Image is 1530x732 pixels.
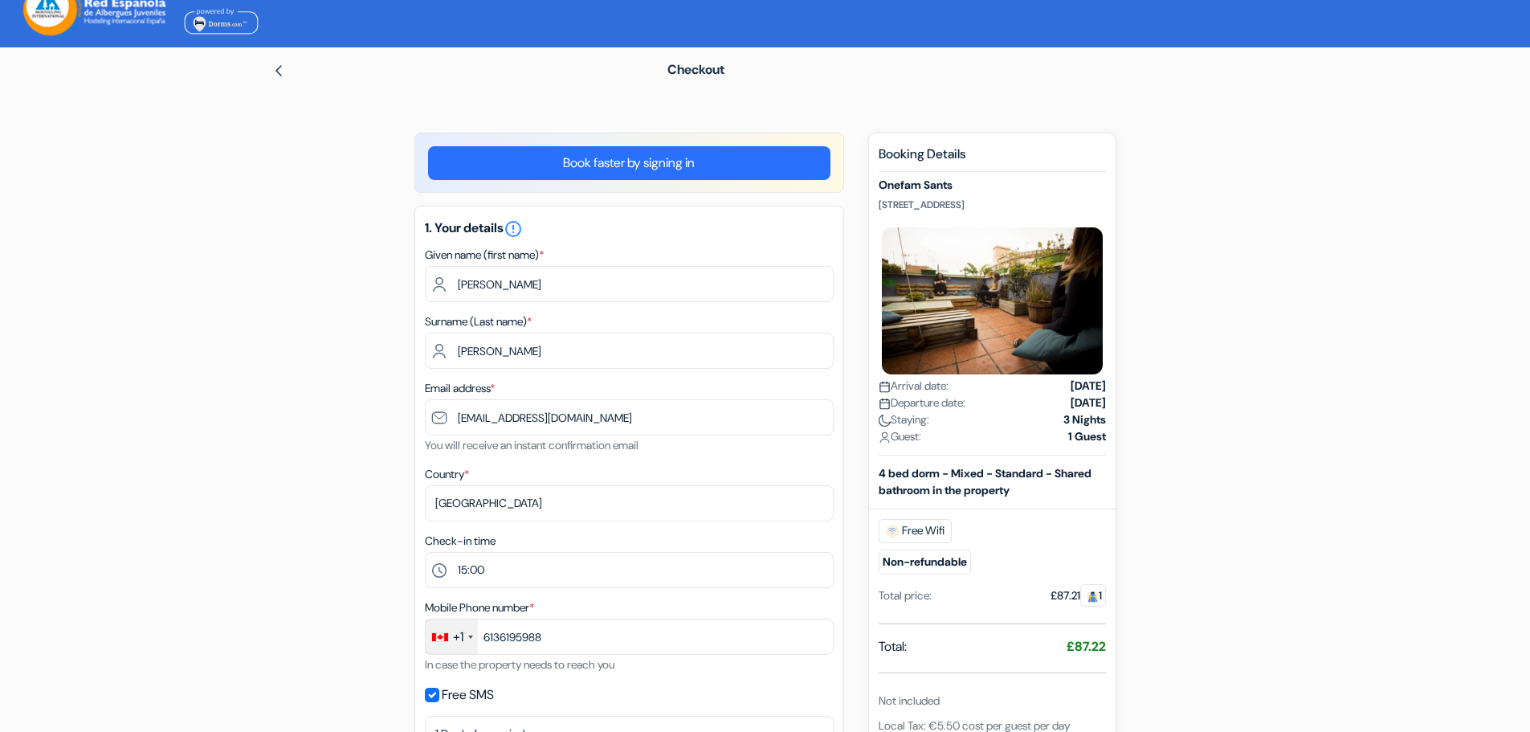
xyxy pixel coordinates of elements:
strong: 1 Guest [1068,428,1106,445]
div: +1 [453,628,463,647]
label: Email address [425,380,495,397]
strong: [DATE] [1071,378,1106,395]
div: Not included [879,693,1106,710]
a: Book faster by signing in [428,146,830,180]
span: Checkout [667,61,724,78]
span: 1 [1080,584,1106,607]
div: £87.21 [1051,587,1106,604]
input: Enter first name [425,266,834,302]
img: moon.svg [879,415,891,427]
span: Departure date: [879,395,965,411]
span: Free Wifi [879,519,952,543]
label: Mobile Phone number [425,599,534,616]
div: Total price: [879,587,932,604]
label: Free SMS [442,684,494,706]
input: 506-234-5678 [425,619,834,655]
b: 4 bed dorm - Mixed - Standard - Shared bathroom in the property [879,466,1091,497]
img: user_icon.svg [879,431,891,444]
strong: [DATE] [1071,395,1106,411]
label: Check-in time [425,533,496,550]
img: guest.svg [1087,591,1099,603]
input: Enter last name [425,333,834,369]
small: You will receive an instant confirmation email [425,438,639,452]
div: Canada: +1 [426,620,478,654]
i: error_outline [504,219,523,239]
input: Enter email address [425,399,834,436]
h5: Onefam Sants [879,178,1106,192]
span: Arrival date: [879,378,949,395]
label: Surname (Last name) [425,313,532,330]
label: Country [425,466,469,483]
h5: Booking Details [879,146,1106,172]
img: left_arrow.svg [272,64,285,77]
a: error_outline [504,219,523,236]
img: calendar.svg [879,381,891,393]
span: Total: [879,637,907,656]
img: free_wifi.svg [886,525,899,538]
strong: £87.22 [1067,638,1106,655]
label: Given name (first name) [425,247,544,264]
strong: 3 Nights [1063,411,1106,428]
span: Guest: [879,428,921,445]
small: Non-refundable [879,550,971,575]
img: calendar.svg [879,398,891,410]
small: In case the property needs to reach you [425,657,614,672]
h5: 1. Your details [425,219,834,239]
span: Staying: [879,411,929,428]
p: [STREET_ADDRESS] [879,198,1106,211]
